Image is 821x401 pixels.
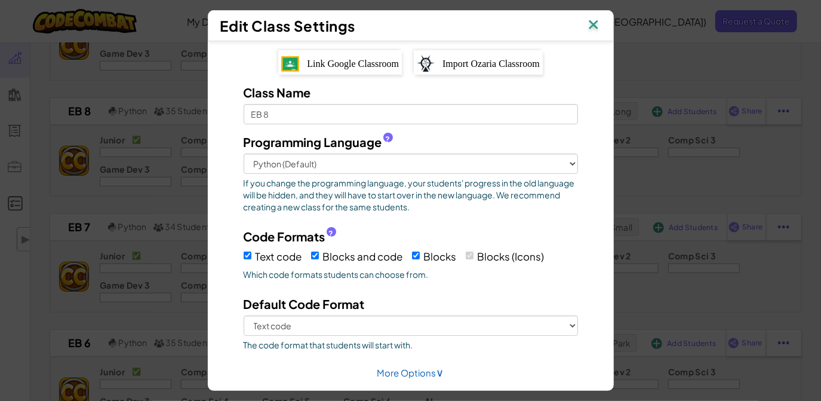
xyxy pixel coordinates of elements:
input: Blocks and code [311,252,319,259]
span: ? [328,229,333,238]
span: ∨ [436,365,444,379]
span: Blocks and code [323,250,403,263]
span: Which code formats students can choose from. [244,268,578,280]
input: Blocks [412,252,420,259]
input: Text code [244,252,251,259]
span: Class Name [244,85,311,100]
img: IconClose.svg [586,17,601,35]
span: Import Ozaria Classroom [442,59,540,69]
a: More Options [377,367,444,378]
img: ozaria-logo.png [417,55,435,72]
img: IconGoogleClassroom.svg [281,56,299,72]
span: Programming Language [244,133,382,151]
span: Default Code Format [244,296,365,311]
span: Blocks (Icons) [478,250,545,263]
span: Text code [256,250,302,263]
input: Blocks (Icons) [466,252,473,259]
span: ? [385,134,390,144]
span: Code Formats [244,228,325,245]
span: If you change the programming language, your students' progress in the old language will be hidde... [244,177,578,213]
span: Blocks [424,250,457,263]
span: The code format that students will start with. [244,339,578,351]
span: Edit Class Settings [220,17,356,35]
span: Link Google Classroom [307,59,399,69]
